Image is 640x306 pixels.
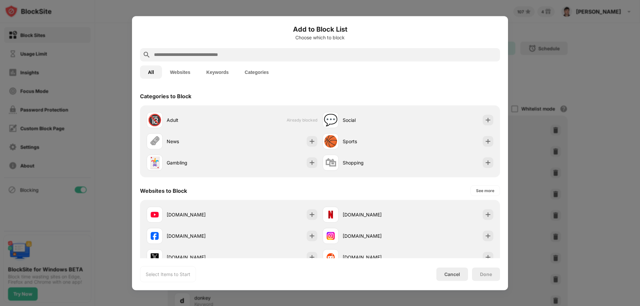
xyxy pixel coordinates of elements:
div: [DOMAIN_NAME] [167,254,232,261]
div: [DOMAIN_NAME] [167,211,232,218]
div: News [167,138,232,145]
div: Adult [167,117,232,124]
button: Keywords [198,65,237,79]
h6: Add to Block List [140,24,500,34]
div: Categories to Block [140,93,191,99]
div: [DOMAIN_NAME] [167,232,232,239]
span: Already blocked [287,118,317,123]
div: [DOMAIN_NAME] [343,232,408,239]
div: 🏀 [324,135,338,148]
div: See more [476,187,494,194]
img: favicons [327,232,335,240]
div: Done [480,271,492,277]
div: Gambling [167,159,232,166]
div: 🔞 [148,113,162,127]
img: favicons [151,253,159,261]
button: Categories [237,65,277,79]
img: search.svg [143,51,151,59]
div: Sports [343,138,408,145]
div: 🛍 [325,156,336,169]
div: 💬 [324,113,338,127]
div: Cancel [444,271,460,277]
div: Select Items to Start [146,271,190,277]
div: Social [343,117,408,124]
img: favicons [151,232,159,240]
div: Choose which to block [140,35,500,40]
button: All [140,65,162,79]
div: [DOMAIN_NAME] [343,254,408,261]
div: Websites to Block [140,187,187,194]
img: favicons [327,253,335,261]
div: 🗞 [149,135,160,148]
img: favicons [327,210,335,218]
img: favicons [151,210,159,218]
button: Websites [162,65,198,79]
div: Shopping [343,159,408,166]
div: [DOMAIN_NAME] [343,211,408,218]
div: 🃏 [148,156,162,169]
